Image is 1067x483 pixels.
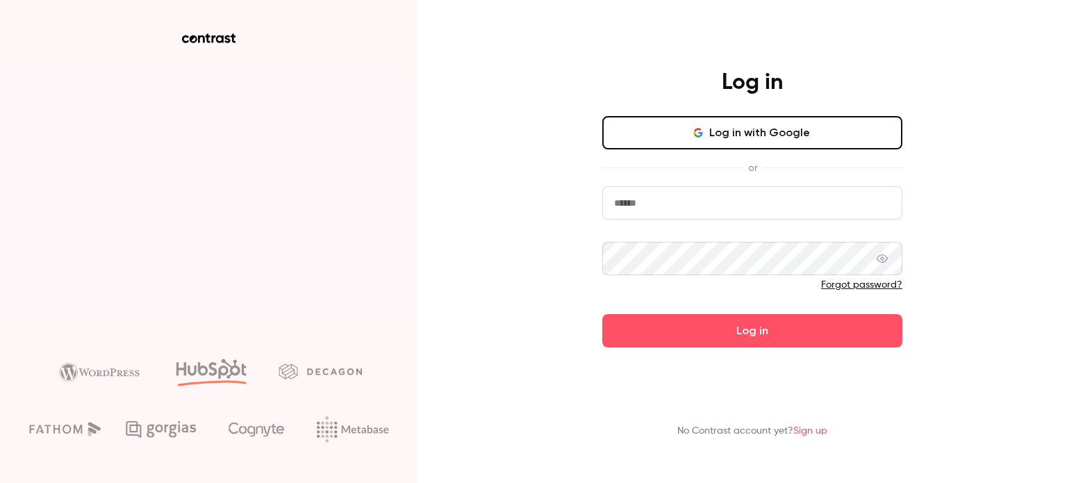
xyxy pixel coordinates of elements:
[793,426,827,436] a: Sign up
[602,314,902,347] button: Log in
[677,424,827,439] p: No Contrast account yet?
[279,363,362,379] img: decagon
[602,116,902,149] button: Log in with Google
[741,161,764,175] span: or
[722,69,783,97] h4: Log in
[821,280,902,290] a: Forgot password?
